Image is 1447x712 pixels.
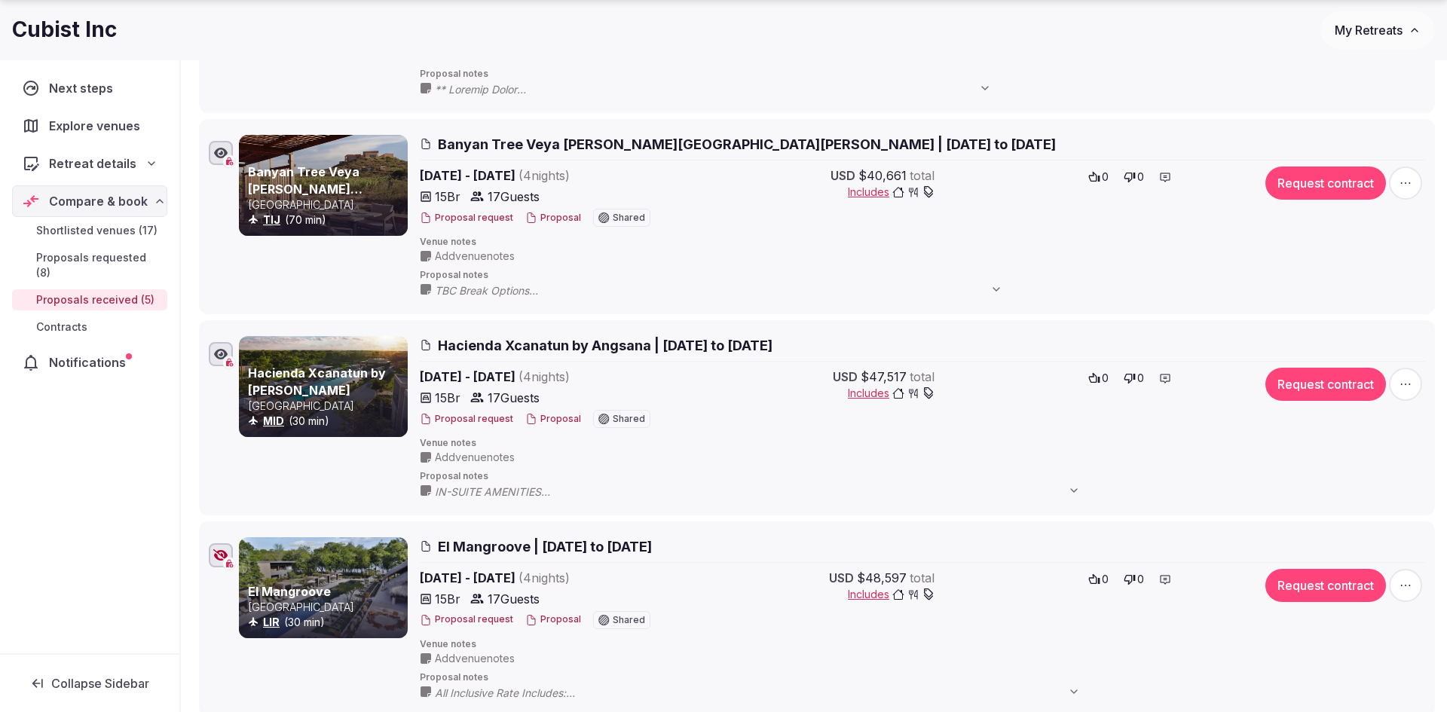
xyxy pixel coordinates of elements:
span: 17 Guests [488,188,540,206]
button: Request contract [1265,569,1386,602]
span: 0 [1102,572,1109,587]
span: Add venue notes [435,450,515,465]
span: 0 [1137,170,1144,185]
button: Request contract [1265,167,1386,200]
div: (30 min) [248,414,405,429]
span: 15 Br [435,389,460,407]
button: Includes [848,587,935,602]
button: Proposal [525,212,581,225]
button: Proposal [525,613,581,626]
a: Next steps [12,72,167,104]
a: Hacienda Xcanatun by [PERSON_NAME] [248,365,386,397]
button: LIR [263,615,280,630]
span: USD [833,368,858,386]
button: My Retreats [1320,11,1435,49]
a: Proposals received (5) [12,289,167,310]
button: 0 [1084,569,1113,590]
span: 0 [1137,371,1144,386]
a: Explore venues [12,110,167,142]
span: Explore venues [49,117,146,135]
div: (70 min) [248,212,405,228]
button: MID [263,414,284,429]
span: My Retreats [1335,23,1403,38]
span: [DATE] - [DATE] [420,368,685,386]
span: 17 Guests [488,389,540,407]
span: All Inclusive Rate Includes: - Breakfast, lunch and dinner only in the restaurants. - Poolside me... [435,686,1095,701]
span: Hacienda Xcanatun by Angsana | [DATE] to [DATE] [438,336,772,355]
span: El Mangroove | [DATE] to [DATE] [438,537,652,556]
span: 15 Br [435,590,460,608]
button: 0 [1119,569,1149,590]
span: Venue notes [420,236,1425,249]
a: El Mangroove [248,584,331,599]
span: 0 [1137,572,1144,587]
p: [GEOGRAPHIC_DATA] [248,197,405,212]
a: LIR [263,616,280,628]
span: Proposal notes [420,470,1425,483]
span: [DATE] - [DATE] [420,569,685,587]
span: Add venue notes [435,651,515,666]
span: ( 4 night s ) [519,369,570,384]
span: TBC Break Options ** Amenities included - High- Speed Wireless internet connection - Bottled wate... [435,283,1017,298]
span: Add venue notes [435,249,515,264]
span: Collapse Sidebar [51,676,149,691]
span: USD [831,167,855,185]
span: Proposal notes [420,68,1425,81]
p: [GEOGRAPHIC_DATA] [248,399,405,414]
span: Retreat details [49,154,136,173]
span: USD [829,569,854,587]
span: $47,517 [861,368,907,386]
button: Includes [848,185,935,200]
button: Proposal request [420,413,513,426]
span: Shared [613,616,645,625]
span: Proposals requested (8) [36,250,161,280]
button: 0 [1084,368,1113,389]
span: Contracts [36,319,87,335]
a: Banyan Tree Veya [PERSON_NAME][GEOGRAPHIC_DATA][PERSON_NAME] [248,164,378,230]
div: (30 min) [248,615,405,630]
span: ** Loremip Dolor •🌴 Sitametc Adipis – Elits, doeius, te incid •🧘‍♀️ Utlabo-Etdol Magnaal – Enim, ... [435,82,1006,97]
a: Shortlisted venues (17) [12,220,167,241]
button: Collapse Sidebar [12,667,167,700]
button: 0 [1119,167,1149,188]
button: Proposal [525,413,581,426]
a: Contracts [12,316,167,338]
button: Request contract [1265,368,1386,401]
span: 15 Br [435,188,460,206]
span: ( 4 night s ) [519,570,570,585]
span: Shortlisted venues (17) [36,223,158,238]
span: 0 [1102,170,1109,185]
button: Proposal request [420,212,513,225]
a: TIJ [263,213,280,226]
span: Venue notes [420,638,1425,651]
span: Shared [613,414,645,423]
button: 0 [1119,368,1149,389]
span: total [910,569,935,587]
button: 0 [1084,167,1113,188]
span: $40,661 [858,167,907,185]
span: IN-SUITE AMENITIES • Turndown, including signature Angsana Heritage Collection amenities. • Bottl... [435,484,1095,500]
span: Notifications [49,353,132,371]
span: Compare & book [49,192,148,210]
button: Proposal request [420,613,513,626]
span: 0 [1102,371,1109,386]
span: total [910,167,935,185]
button: Includes [848,386,935,401]
a: MID [263,414,284,427]
h1: Cubist Inc [12,15,117,44]
span: $48,597 [857,569,907,587]
p: [GEOGRAPHIC_DATA] [248,600,405,615]
span: 17 Guests [488,590,540,608]
span: Proposals received (5) [36,292,154,307]
span: [DATE] - [DATE] [420,167,685,185]
span: Banyan Tree Veya [PERSON_NAME][GEOGRAPHIC_DATA][PERSON_NAME] | [DATE] to [DATE] [438,135,1056,154]
a: Notifications [12,347,167,378]
span: ( 4 night s ) [519,168,570,183]
span: Proposal notes [420,269,1425,282]
span: Next steps [49,79,119,97]
span: Proposal notes [420,671,1425,684]
span: Shared [613,213,645,222]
